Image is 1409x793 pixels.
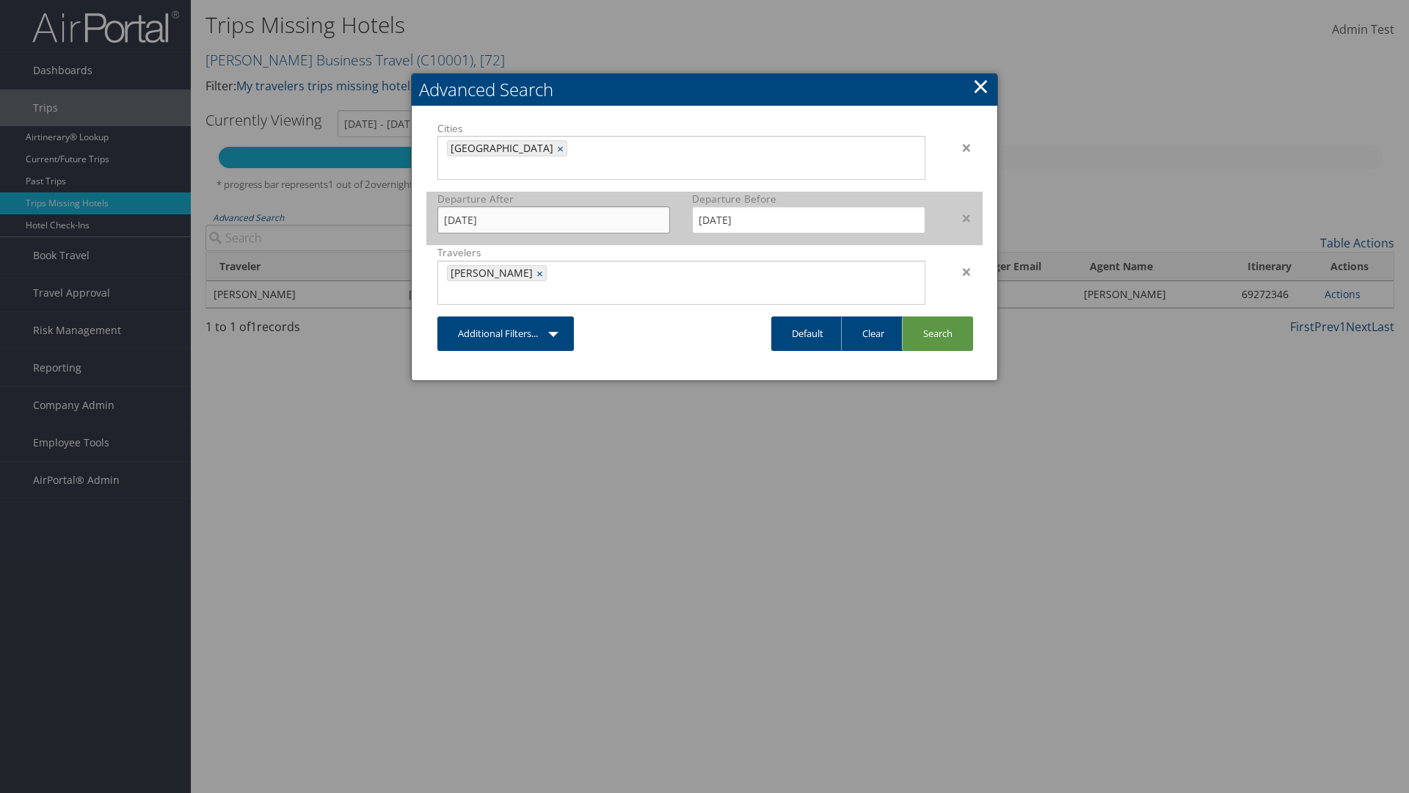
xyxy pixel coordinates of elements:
[448,266,533,280] span: [PERSON_NAME]
[448,141,553,156] span: [GEOGRAPHIC_DATA]
[771,316,844,351] a: Default
[437,316,574,351] a: Additional Filters...
[412,73,997,106] h2: Advanced Search
[936,139,983,156] div: ×
[972,71,989,101] a: Close
[692,192,925,206] label: Departure Before
[557,141,567,156] a: ×
[536,266,546,280] a: ×
[902,316,973,351] a: Search
[841,316,905,351] a: Clear
[437,192,670,206] label: Departure After
[437,245,925,260] label: Travelers
[936,209,983,227] div: ×
[437,121,925,136] label: Cities
[936,263,983,280] div: ×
